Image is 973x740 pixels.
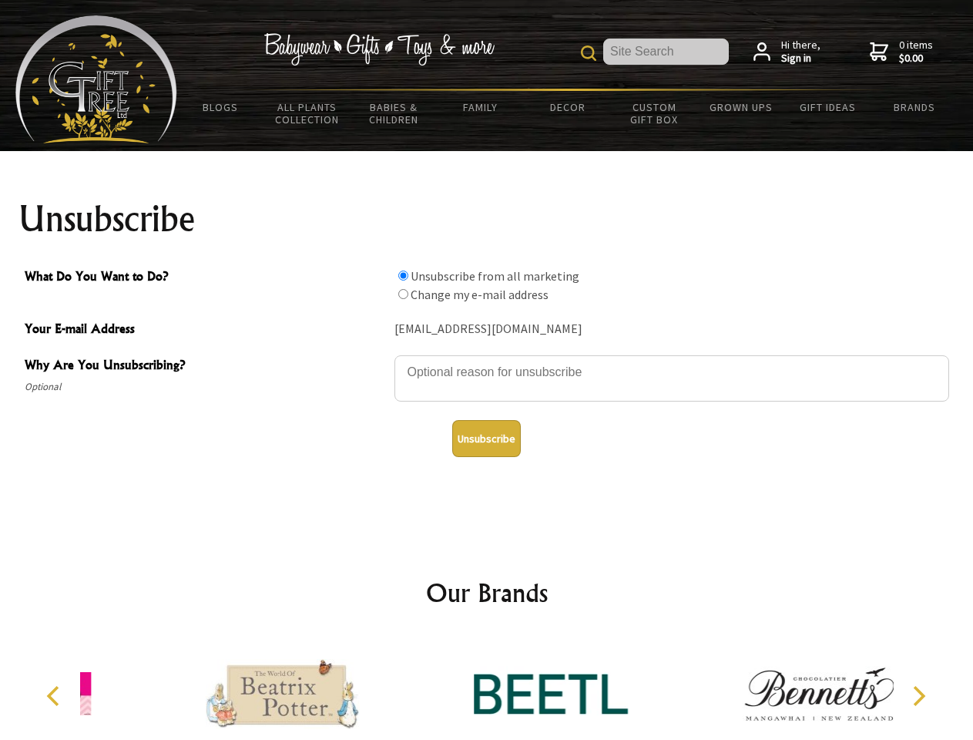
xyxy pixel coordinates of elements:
span: 0 items [899,38,933,66]
a: Brands [871,91,958,123]
a: Decor [524,91,611,123]
div: [EMAIL_ADDRESS][DOMAIN_NAME] [394,318,949,341]
a: Family [438,91,525,123]
h1: Unsubscribe [18,200,955,237]
a: Custom Gift Box [611,91,698,136]
span: Optional [25,378,387,396]
button: Next [901,679,935,713]
strong: Sign in [781,52,820,66]
label: Unsubscribe from all marketing [411,268,579,284]
strong: $0.00 [899,52,933,66]
img: product search [581,45,596,61]
a: All Plants Collection [264,91,351,136]
img: Babywear - Gifts - Toys & more [263,33,495,66]
a: Babies & Children [351,91,438,136]
input: What Do You Want to Do? [398,289,408,299]
a: Hi there,Sign in [753,39,820,66]
span: What Do You Want to Do? [25,267,387,289]
a: Gift Ideas [784,91,871,123]
span: Hi there, [781,39,820,66]
textarea: Why Are You Unsubscribing? [394,355,949,402]
button: Unsubscribe [452,420,521,457]
a: BLOGS [177,91,264,123]
a: 0 items$0.00 [870,39,933,66]
h2: Our Brands [31,574,943,611]
span: Why Are You Unsubscribing? [25,355,387,378]
label: Change my e-mail address [411,287,549,302]
input: What Do You Want to Do? [398,271,408,281]
a: Grown Ups [697,91,784,123]
img: Babyware - Gifts - Toys and more... [15,15,177,143]
span: Your E-mail Address [25,319,387,341]
input: Site Search [603,39,729,65]
button: Previous [39,679,72,713]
